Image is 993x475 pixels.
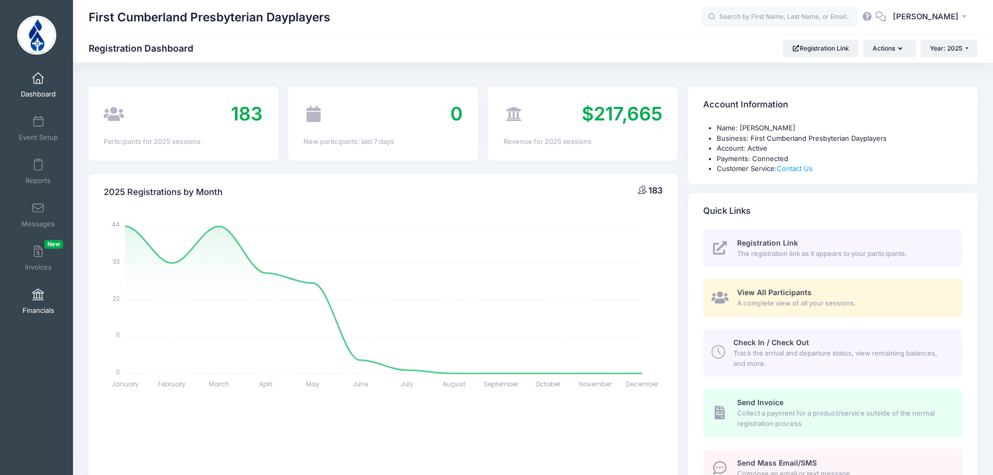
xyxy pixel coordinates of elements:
li: Account: Active [717,143,962,154]
li: Payments: Connected [717,154,962,164]
a: Reports [14,153,63,190]
li: Customer Service: [717,164,962,174]
h1: Registration Dashboard [89,43,202,54]
span: A complete view of all your sessions. [737,298,950,309]
tspan: 44 [112,220,120,229]
input: Search by First Name, Last Name, or Email... [702,7,858,28]
tspan: February [158,380,186,388]
tspan: June [352,380,368,388]
span: Dashboard [21,90,56,99]
tspan: July [401,380,414,388]
a: Financials [14,283,63,320]
div: Participants for 2025 sessions [104,137,263,147]
span: 183 [231,102,263,125]
tspan: October [536,380,561,388]
div: New participants: last 7 days [303,137,462,147]
span: The registration link as it appears to your participants. [737,249,950,259]
tspan: 11 [116,331,120,339]
tspan: November [579,380,612,388]
h4: Quick Links [703,196,751,226]
span: Year: 2025 [930,44,962,52]
span: Send Invoice [737,398,783,407]
span: Collect a payment for a product/service outside of the normal registration process [737,408,950,429]
span: Event Setup [19,133,58,142]
tspan: May [307,380,320,388]
a: Dashboard [14,67,63,103]
span: 183 [648,185,663,196]
h4: 2025 Registrations by Month [104,177,223,207]
a: Registration Link [783,40,859,57]
span: $217,665 [582,102,663,125]
tspan: 33 [113,257,120,266]
button: [PERSON_NAME] [886,5,977,29]
a: Event Setup [14,110,63,147]
tspan: April [260,380,273,388]
img: First Cumberland Presbyterian Dayplayers [17,16,56,55]
h1: First Cumberland Presbyterian Dayplayers [89,5,330,29]
tspan: March [209,380,229,388]
tspan: 0 [116,367,120,376]
span: Invoices [25,263,52,272]
span: New [44,240,63,249]
tspan: August [443,380,465,388]
span: Registration Link [737,238,798,247]
a: Contact Us [777,164,813,173]
a: Messages [14,197,63,233]
span: Reports [26,176,51,185]
span: 0 [450,102,463,125]
tspan: December [626,380,659,388]
span: Check In / Check Out [733,338,809,347]
span: Send Mass Email/SMS [737,458,817,467]
span: Messages [21,220,55,228]
button: Year: 2025 [921,40,977,57]
li: Name: [PERSON_NAME] [717,123,962,133]
span: Financials [22,306,54,315]
a: Send Invoice Collect a payment for a product/service outside of the normal registration process [703,389,962,437]
tspan: January [112,380,139,388]
span: View All Participants [737,288,812,297]
button: Actions [863,40,915,57]
div: Revenue for 2025 sessions [504,137,663,147]
a: View All Participants A complete view of all your sessions. [703,279,962,317]
tspan: September [484,380,519,388]
span: Track the arrival and departure status, view remaining balances, and more. [733,348,950,369]
tspan: 22 [113,294,120,302]
a: Registration Link The registration link as it appears to your participants. [703,229,962,267]
a: InvoicesNew [14,240,63,276]
a: Check In / Check Out Track the arrival and departure status, view remaining balances, and more. [703,329,962,377]
li: Business: First Cumberland Presbyterian Dayplayers [717,133,962,144]
h4: Account Information [703,90,788,120]
span: [PERSON_NAME] [893,11,959,22]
